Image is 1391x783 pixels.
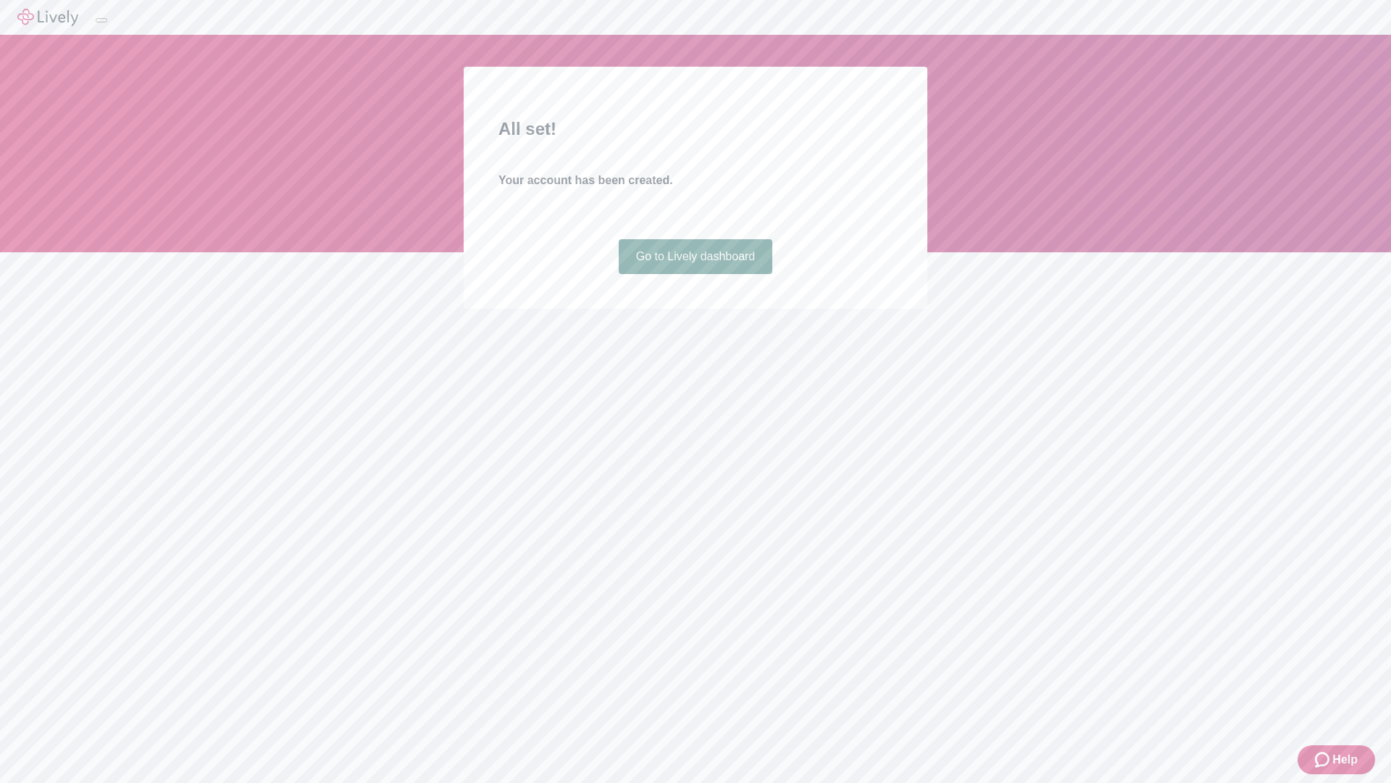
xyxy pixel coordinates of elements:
[498,116,893,142] h2: All set!
[1298,745,1375,774] button: Zendesk support iconHelp
[1332,751,1358,768] span: Help
[17,9,78,26] img: Lively
[1315,751,1332,768] svg: Zendesk support icon
[619,239,773,274] a: Go to Lively dashboard
[96,18,107,22] button: Log out
[498,172,893,189] h4: Your account has been created.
